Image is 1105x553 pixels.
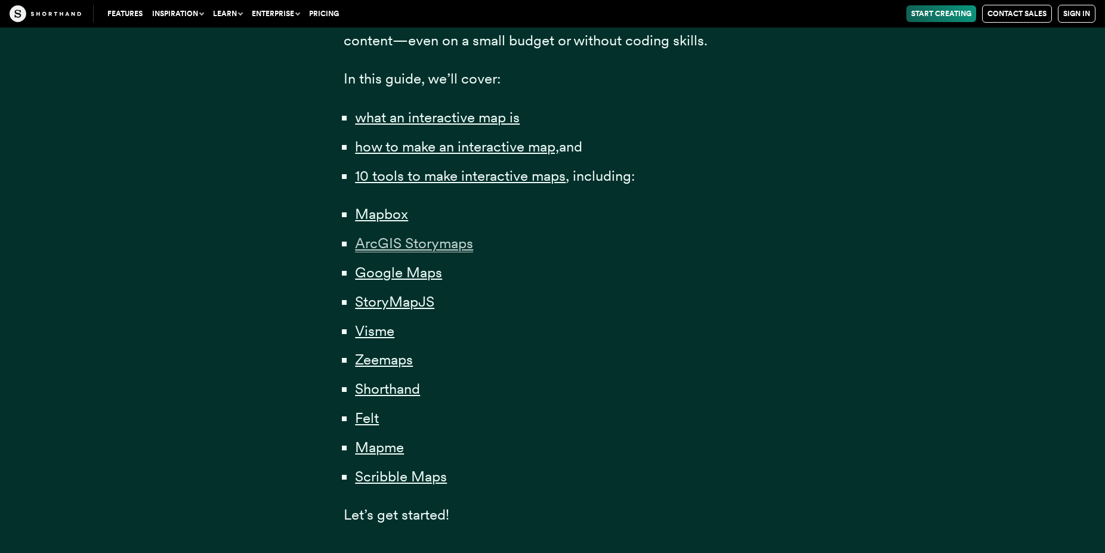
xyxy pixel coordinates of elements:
[906,5,976,22] a: Start Creating
[247,5,304,22] button: Enterprise
[355,167,566,184] a: 10 tools to make interactive maps
[355,468,447,485] a: Scribble Maps
[10,5,81,22] img: The Craft
[355,409,379,427] a: Felt
[355,264,442,281] a: Google Maps
[355,351,413,368] a: Zeemaps
[344,506,449,523] span: Let’s get started!
[355,234,473,252] a: ArcGIS Storymaps
[566,167,635,184] span: , including:
[355,138,559,155] a: how to make an interactive map,
[355,380,420,397] a: Shorthand
[147,5,208,22] button: Inspiration
[344,70,501,87] span: In this guide, we’ll cover:
[208,5,247,22] button: Learn
[355,293,434,310] a: StoryMapJS
[559,138,582,155] span: and
[355,438,404,456] a: Mapme
[355,205,408,223] a: Mapbox
[355,109,520,126] a: what an interactive map is
[1058,5,1095,23] a: Sign in
[355,322,394,339] a: Visme
[103,5,147,22] a: Features
[982,5,1052,23] a: Contact Sales
[304,5,344,22] a: Pricing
